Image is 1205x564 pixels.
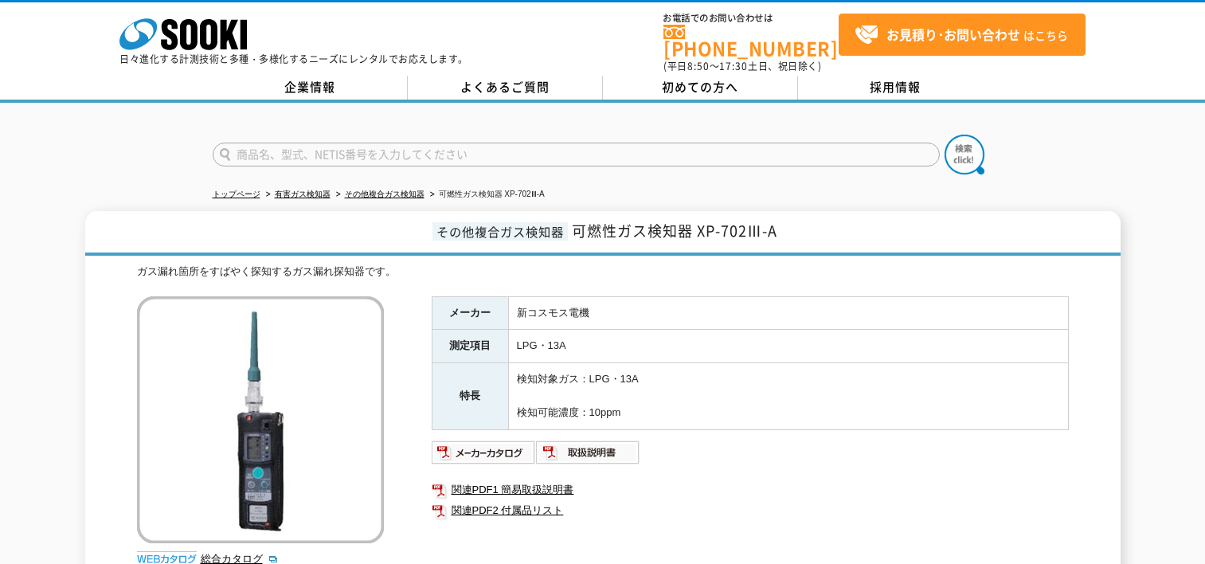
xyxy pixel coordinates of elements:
[408,76,603,100] a: よくあるご質問
[508,363,1068,429] td: 検知対象ガス：LPG・13A 検知可能濃度：10ppm
[137,264,1069,280] div: ガス漏れ箇所をすばやく探知するガス漏れ探知器です。
[432,296,508,330] th: メーカー
[945,135,984,174] img: btn_search.png
[798,76,993,100] a: 採用情報
[662,78,738,96] span: 初めての方へ
[345,190,424,198] a: その他複合ガス検知器
[839,14,1086,56] a: お見積り･お問い合わせはこちら
[432,363,508,429] th: 特長
[508,296,1068,330] td: 新コスモス電機
[275,190,331,198] a: 有害ガス検知器
[572,220,777,241] span: 可燃性ガス検知器 XP-702Ⅲ-A
[432,480,1069,500] a: 関連PDF1 簡易取扱説明書
[663,59,821,73] span: (平日 ～ 土日、祝日除く)
[432,222,568,241] span: その他複合ガス検知器
[432,330,508,363] th: 測定項目
[432,500,1069,521] a: 関連PDF2 付属品リスト
[213,190,260,198] a: トップページ
[663,25,839,57] a: [PHONE_NUMBER]
[687,59,710,73] span: 8:50
[536,450,640,462] a: 取扱説明書
[137,296,384,543] img: 可燃性ガス検知器 XP-702Ⅲ-A
[886,25,1020,44] strong: お見積り･お問い合わせ
[432,440,536,465] img: メーカーカタログ
[427,186,545,203] li: 可燃性ガス検知器 XP-702Ⅲ-A
[119,54,468,64] p: 日々進化する計測技術と多種・多様化するニーズにレンタルでお応えします。
[855,23,1068,47] span: はこちら
[508,330,1068,363] td: LPG・13A
[213,76,408,100] a: 企業情報
[213,143,940,166] input: 商品名、型式、NETIS番号を入力してください
[603,76,798,100] a: 初めての方へ
[536,440,640,465] img: 取扱説明書
[432,450,536,462] a: メーカーカタログ
[663,14,839,23] span: お電話でのお問い合わせは
[719,59,748,73] span: 17:30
